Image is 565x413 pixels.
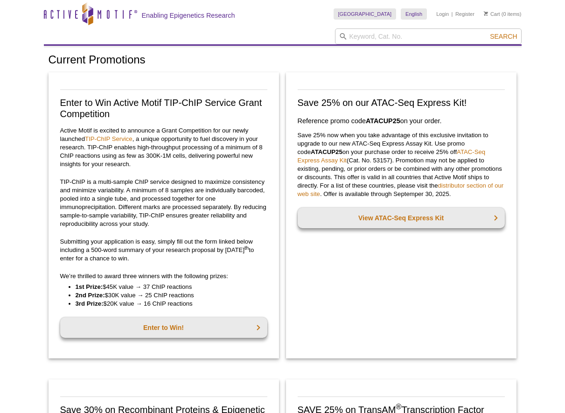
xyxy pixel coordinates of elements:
strong: 2nd Prize: [76,292,105,299]
a: [GEOGRAPHIC_DATA] [334,8,397,20]
strong: ATACUP25 [311,148,342,155]
p: We’re thrilled to award three winners with the following prizes: [60,272,267,280]
button: Search [487,32,520,41]
p: Save 25% now when you take advantage of this exclusive invitation to upgrade to our new ATAC-Seq ... [298,131,505,198]
p: TIP-ChIP is a multi-sample ChIP service designed to maximize consistency and minimize variability... [60,178,267,228]
h3: Reference promo code on your order. [298,115,505,126]
li: | [452,8,453,20]
img: Save on TransAM [298,396,505,397]
input: Keyword, Cat. No. [335,28,522,44]
img: Your Cart [484,11,488,16]
a: TIP-ChIP Service [85,135,133,142]
img: TIP-ChIP Service Grant Competition [60,89,267,90]
li: $45K value → 37 ChIP reactions [76,283,258,291]
p: Submitting your application is easy, simply fill out the form linked below including a 500-word s... [60,238,267,263]
strong: 3rd Prize: [76,300,104,307]
a: Enter to Win! [60,317,267,338]
a: Cart [484,11,500,17]
a: English [401,8,427,20]
h2: Save 25% on our ATAC-Seq Express Kit! [298,97,505,108]
li: $20K value → 16 ChIP reactions [76,300,258,308]
li: (0 items) [484,8,522,20]
sup: th [244,245,249,250]
sup: ® [396,403,401,412]
img: Save on Recombinant Proteins and Enzymes [60,396,267,397]
strong: 1st Prize: [76,283,103,290]
a: Register [455,11,474,17]
h1: Current Promotions [49,54,517,67]
img: Save on ATAC-Seq Express Assay Kit [298,89,505,90]
a: Login [436,11,449,17]
a: View ATAC-Seq Express Kit [298,208,505,228]
h2: Enabling Epigenetics Research [142,11,235,20]
p: Active Motif is excited to announce a Grant Competition for our newly launched , a unique opportu... [60,126,267,168]
h2: Enter to Win Active Motif TIP-ChIP Service Grant Competition [60,97,267,119]
strong: ATACUP25 [366,117,400,125]
li: $30K value → 25 ChIP reactions [76,291,258,300]
span: Search [490,33,517,40]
